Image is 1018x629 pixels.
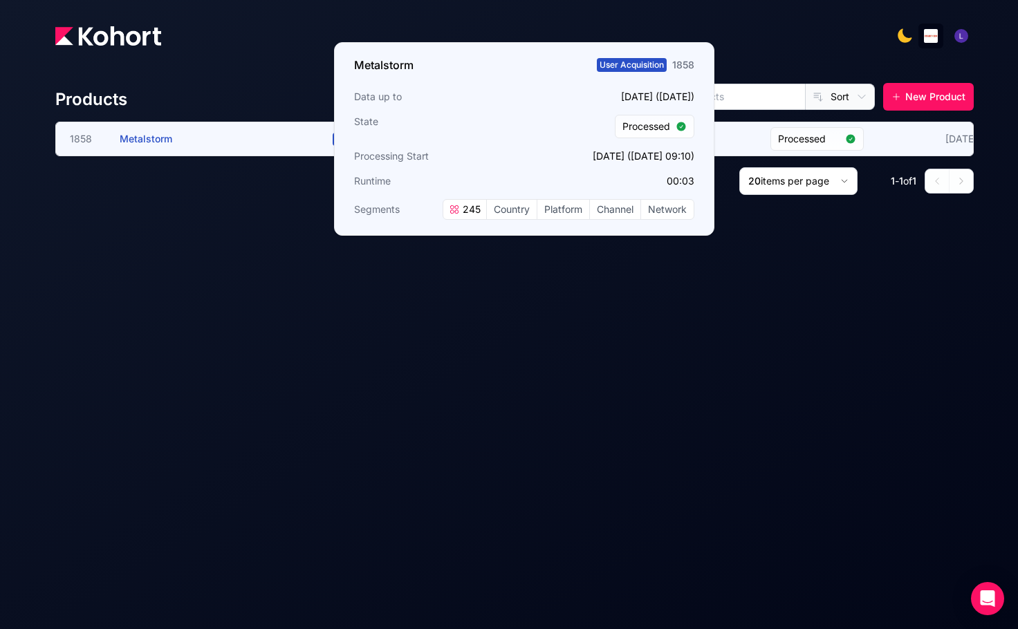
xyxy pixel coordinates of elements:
[748,175,761,187] span: 20
[899,175,903,187] span: 1
[354,149,520,163] h3: Processing Start
[528,149,694,163] p: [DATE] ([DATE] 09:10)
[55,88,127,111] h4: Products
[354,115,520,138] h3: State
[895,175,899,187] span: -
[55,26,161,46] img: Kohort logo
[460,203,481,216] span: 245
[487,200,537,219] span: Country
[641,200,694,219] span: Network
[624,84,805,109] input: Search Products
[120,133,172,144] span: Metalstorm
[354,90,520,104] h3: Data up to
[761,175,829,187] span: items per page
[333,133,402,146] span: User Acquisition
[883,83,974,111] button: New Product
[943,129,980,149] div: [DATE]
[354,174,520,188] h3: Runtime
[971,582,1004,615] div: Open Intercom Messenger
[590,200,640,219] span: Channel
[905,90,965,104] span: New Product
[912,175,916,187] span: 1
[622,120,670,133] span: Processed
[739,167,858,195] button: 20items per page
[70,132,103,146] span: 1858
[667,175,694,187] app-duration-counter: 00:03
[597,58,667,72] span: User Acquisition
[778,132,840,146] span: Processed
[537,200,589,219] span: Platform
[528,90,694,104] p: [DATE] ([DATE])
[891,175,895,187] span: 1
[354,203,400,216] span: Segments
[903,175,912,187] span: of
[831,90,849,104] span: Sort
[924,29,938,43] img: logo_starform_logosquare_s470_20250826180058448785.jpg
[672,58,694,72] div: 1858
[354,57,414,73] h3: Metalstorm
